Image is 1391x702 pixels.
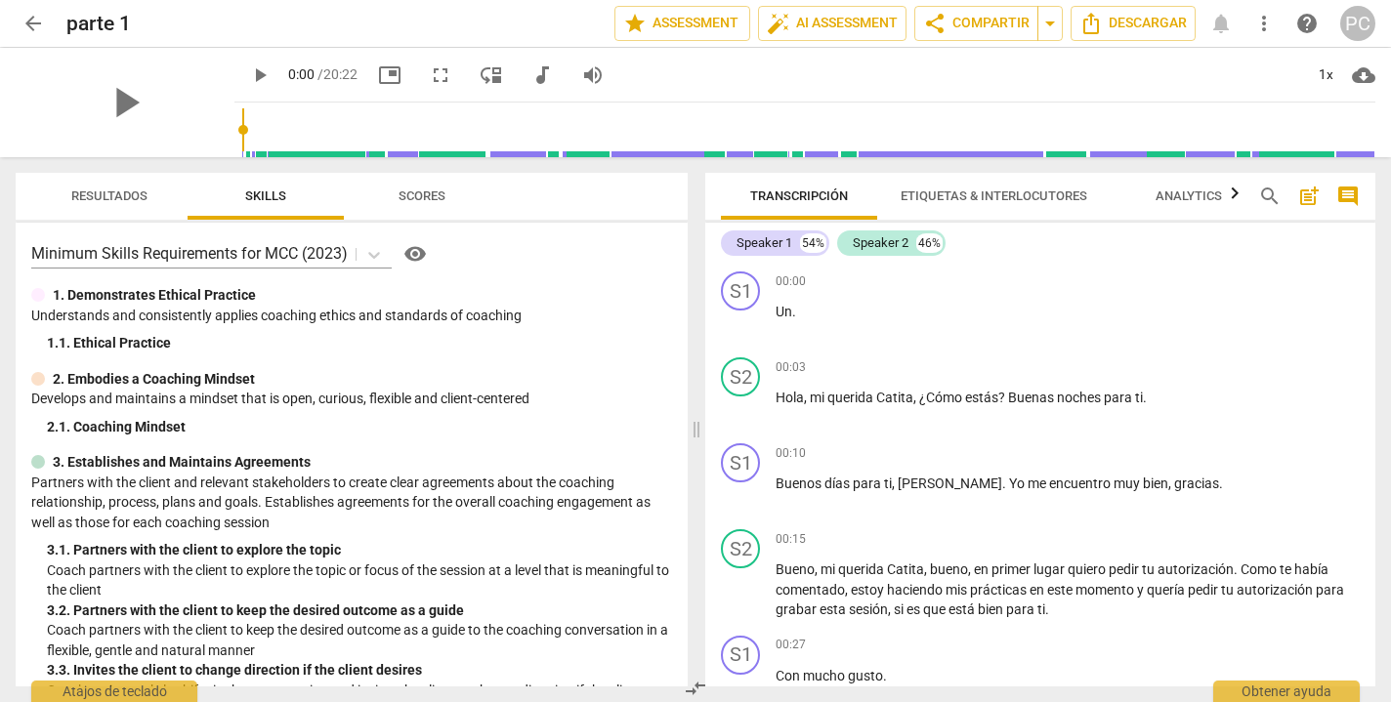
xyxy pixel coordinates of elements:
[721,357,760,396] div: Cambiar un interlocutor
[887,582,946,598] span: haciendo
[776,475,824,491] span: Buenos
[1075,582,1137,598] span: momento
[1297,185,1321,208] span: post_add
[884,475,892,491] span: ti
[906,601,923,617] span: es
[820,601,849,617] span: esta
[1137,582,1147,598] span: y
[737,233,792,253] div: Speaker 1
[1147,582,1188,598] span: quería
[248,63,272,87] span: play_arrow
[53,285,256,306] p: 1. Demonstrates Ethical Practice
[851,582,887,598] span: estoy
[1254,181,1286,212] button: Buscar
[245,188,286,203] span: Skills
[1143,390,1147,405] span: .
[853,475,884,491] span: para
[1213,681,1360,702] div: Obtener ayuda
[948,601,978,617] span: está
[998,390,1008,405] span: ?
[1037,601,1045,617] span: ti
[721,529,760,568] div: Cambiar un interlocutor
[1002,475,1009,491] span: .
[767,12,790,35] span: auto_fix_high
[392,238,431,269] a: Help
[31,242,348,265] p: Minimum Skills Requirements for MCC (2023)
[776,273,806,290] span: 00:00
[1237,582,1316,598] span: autorización
[776,582,845,598] span: comentado
[888,601,894,617] span: ,
[1336,185,1360,208] span: comment
[849,601,888,617] span: sesión
[47,540,672,560] div: 3. 1. Partners with the client to explore the topic
[1071,6,1196,41] button: Descargar
[1168,475,1174,491] span: ,
[1045,601,1049,617] span: .
[810,390,827,405] span: mi
[1109,561,1142,577] span: pedir
[242,58,277,93] button: Reproducir
[1156,188,1222,203] span: Analytics
[776,601,820,617] span: grabar
[887,561,924,577] span: Catita
[1038,12,1062,35] span: arrow_drop_down
[429,63,452,87] span: fullscreen
[47,620,672,660] p: Coach partners with the client to keep the desired outcome as a guide to the coaching conversatio...
[827,390,876,405] span: querida
[1037,6,1063,41] button: Sharing summary
[776,668,803,683] span: Con
[721,636,760,675] div: Cambiar un interlocutor
[623,12,741,35] span: Assessment
[684,677,707,700] span: compare_arrows
[53,369,255,390] p: 2. Embodies a Coaching Mindset
[525,58,560,93] button: Switch to audio player
[913,390,919,405] span: ,
[776,390,804,405] span: Hola
[1258,185,1282,208] span: search
[474,58,509,93] button: View player as separate pane
[288,66,315,82] span: 0:00
[1252,12,1276,35] span: more_vert
[480,63,503,87] span: move_down
[838,561,887,577] span: querida
[1174,475,1219,491] span: gracias
[1340,6,1375,41] button: PC
[970,582,1030,598] span: prácticas
[946,582,970,598] span: mis
[991,561,1033,577] span: primer
[898,475,1002,491] span: [PERSON_NAME]
[1135,390,1143,405] span: ti
[47,660,672,681] div: 3. 3. Invites the client to change direction if the client desires
[894,601,906,617] span: si
[100,77,150,128] span: play_arrow
[800,233,826,253] div: 54%
[923,12,1030,35] span: Compartir
[1221,582,1237,598] span: tu
[1143,475,1168,491] span: bien
[978,601,1006,617] span: bien
[378,63,401,87] span: picture_in_picture
[614,6,750,41] button: Assessment
[824,475,853,491] span: días
[919,390,965,405] span: ¿Cómo
[1049,475,1114,491] span: encuentro
[750,188,848,203] span: Transcripción
[924,561,930,577] span: ,
[1030,582,1047,598] span: en
[901,188,1087,203] span: Etiquetas & Interlocutores
[1008,390,1057,405] span: Buenas
[974,561,991,577] span: en
[317,66,358,82] span: / 20:22
[821,561,838,577] span: mi
[853,233,908,253] div: Speaker 2
[965,390,998,405] span: estás
[47,333,672,353] div: 1. 1. Ethical Practice
[1188,582,1221,598] span: pedir
[372,58,407,93] button: Picture in picture
[758,6,906,41] button: AI Assessment
[916,233,943,253] div: 46%
[776,531,806,548] span: 00:15
[815,561,821,577] span: ,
